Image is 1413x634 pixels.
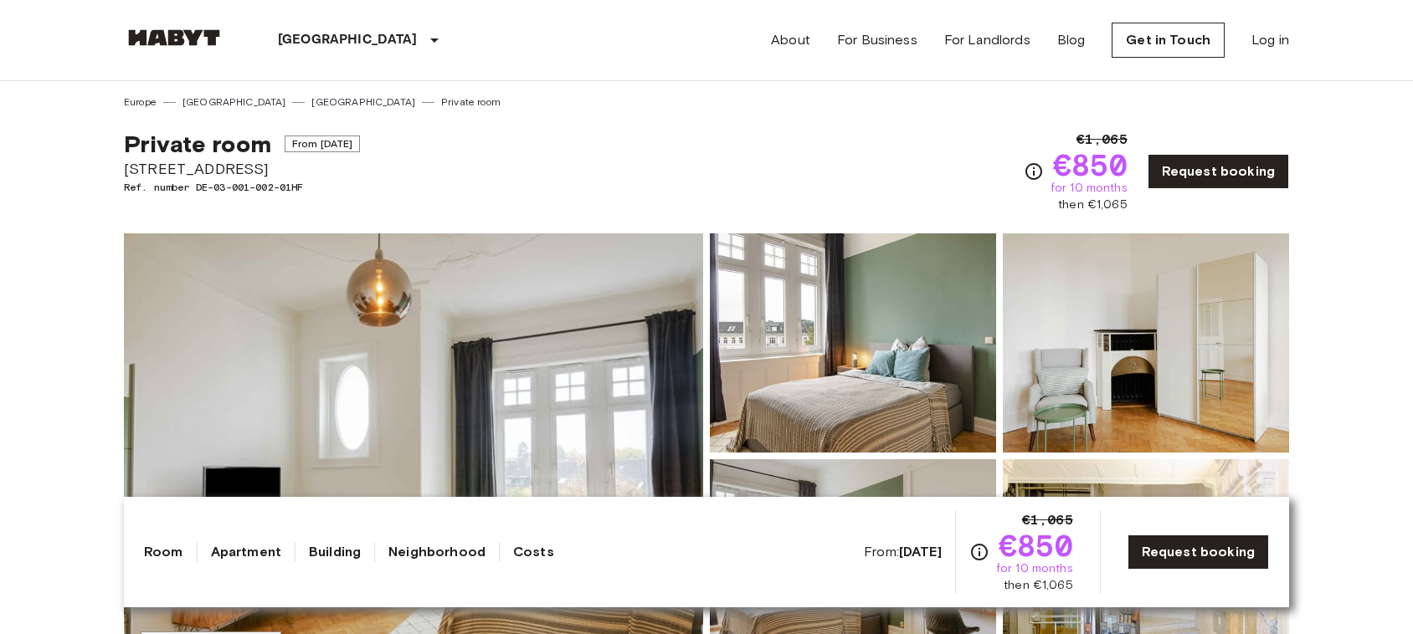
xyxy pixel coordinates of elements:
a: For Business [837,30,917,50]
span: Private room [124,130,271,158]
a: Request booking [1148,154,1289,189]
span: for 10 months [996,560,1073,577]
a: [GEOGRAPHIC_DATA] [311,95,415,110]
a: Europe [124,95,157,110]
a: About [771,30,810,50]
span: €850 [999,530,1073,560]
img: Picture of unit DE-03-001-002-01HF [1003,233,1289,452]
a: [GEOGRAPHIC_DATA] [182,95,286,110]
span: From [DATE] [285,135,361,152]
b: [DATE] [899,544,942,560]
a: Neighborhood [388,542,486,562]
a: Building [309,542,361,562]
a: Costs [513,542,554,562]
span: for 10 months [1051,180,1128,197]
span: Ref. number DE-03-001-002-01HF [124,180,360,195]
span: €850 [1053,150,1128,180]
a: Room [144,542,183,562]
a: Log in [1251,30,1289,50]
span: then €1,065 [1004,577,1073,594]
a: Request booking [1128,534,1269,570]
a: Get in Touch [1112,23,1225,58]
svg: Check cost overview for full price breakdown. Please note that discounts apply to new joiners onl... [1024,161,1044,182]
a: Private room [441,95,501,110]
a: For Landlords [944,30,1030,50]
svg: Check cost overview for full price breakdown. Please note that discounts apply to new joiners onl... [969,542,989,562]
img: Habyt [124,29,224,46]
p: [GEOGRAPHIC_DATA] [278,30,418,50]
span: €1,065 [1076,130,1128,150]
img: Picture of unit DE-03-001-002-01HF [710,233,996,452]
span: [STREET_ADDRESS] [124,158,360,180]
span: From: [864,543,942,561]
span: €1,065 [1022,510,1073,530]
span: then €1,065 [1058,197,1128,213]
a: Blog [1057,30,1086,50]
a: Apartment [211,542,281,562]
